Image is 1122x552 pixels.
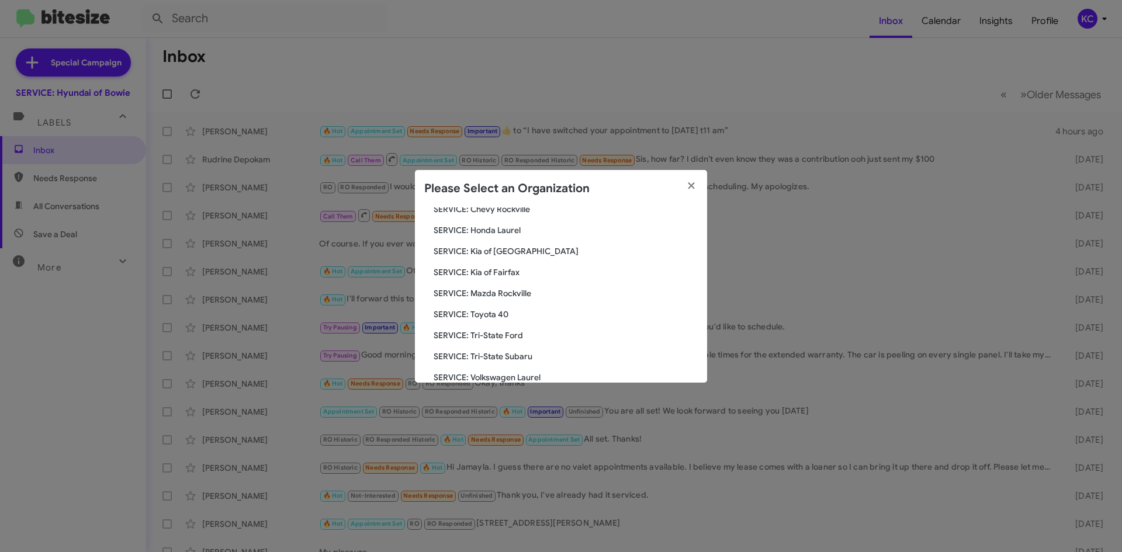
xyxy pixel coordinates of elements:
[434,287,698,299] span: SERVICE: Mazda Rockville
[434,203,698,215] span: SERVICE: Chevy Rockville
[434,266,698,278] span: SERVICE: Kia of Fairfax
[434,308,698,320] span: SERVICE: Toyota 40
[434,329,698,341] span: SERVICE: Tri-State Ford
[424,179,590,198] h2: Please Select an Organization
[434,350,698,362] span: SERVICE: Tri-State Subaru
[434,372,698,383] span: SERVICE: Volkswagen Laurel
[434,224,698,236] span: SERVICE: Honda Laurel
[434,245,698,257] span: SERVICE: Kia of [GEOGRAPHIC_DATA]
